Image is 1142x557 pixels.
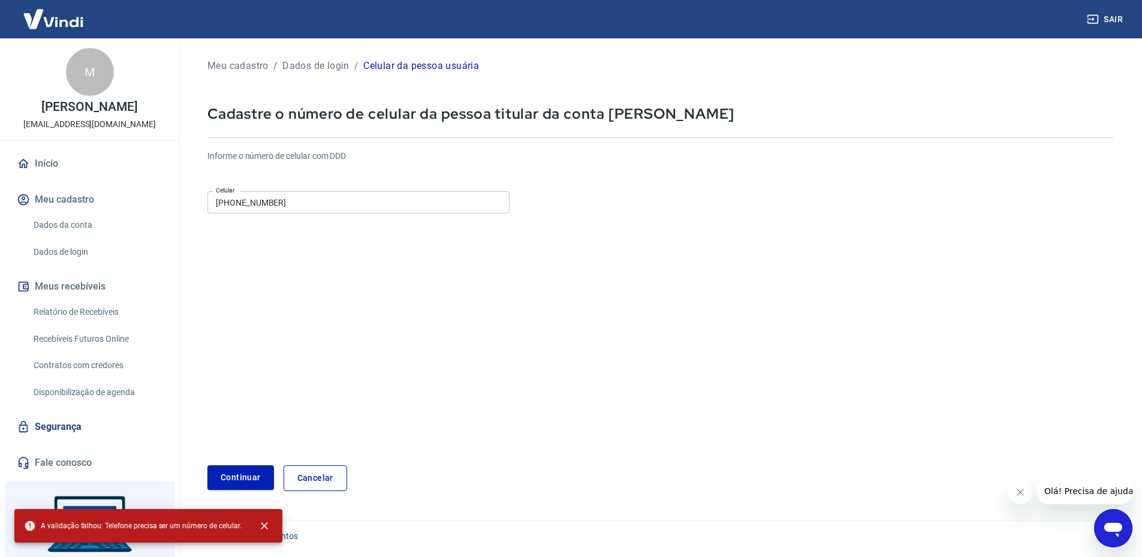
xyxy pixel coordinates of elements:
iframe: Mensagem da empresa [1037,478,1132,504]
p: / [273,59,278,73]
a: Disponibilização de agenda [29,380,165,405]
p: [EMAIL_ADDRESS][DOMAIN_NAME] [23,118,156,131]
p: 2025 © [203,530,1113,543]
img: Vindi [14,1,92,37]
a: Recebíveis Futuros Online [29,327,165,351]
a: Fale conosco [14,450,165,476]
button: Meu cadastro [14,186,165,213]
p: Cadastre o número de celular da pessoa titular da conta [PERSON_NAME] [207,104,1113,123]
label: Celular [216,186,235,195]
button: close [251,513,278,539]
a: Relatório de Recebíveis [29,300,165,324]
span: A validação falhou: Telefone precisa ser um número de celular. [24,520,242,532]
a: Cancelar [284,465,347,491]
button: Sair [1084,8,1128,31]
p: [PERSON_NAME] [41,101,137,113]
span: Olá! Precisa de ajuda? [7,8,101,18]
button: Continuar [207,465,274,490]
div: M [66,48,114,96]
a: Dados de login [29,240,165,264]
p: / [354,59,358,73]
p: Celular da pessoa usuária [363,59,479,73]
button: Meus recebíveis [14,273,165,300]
a: Segurança [14,414,165,440]
p: Meu cadastro [207,59,269,73]
a: Vindi Pagamentos [230,531,298,541]
a: Início [14,150,165,177]
iframe: Fechar mensagem [1008,480,1032,504]
h6: Informe o número de celular com DDD [207,150,1113,162]
a: Contratos com credores [29,353,165,378]
a: Dados da conta [29,213,165,237]
p: Dados de login [282,59,349,73]
iframe: Botão para abrir a janela de mensagens [1094,509,1132,547]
